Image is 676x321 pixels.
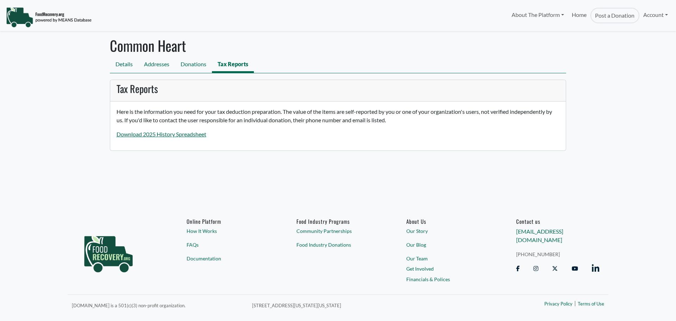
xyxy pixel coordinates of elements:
[138,57,175,73] a: Addresses
[590,8,639,23] a: Post a Donation
[175,57,212,73] a: Donations
[77,218,140,285] img: food_recovery_green_logo-76242d7a27de7ed26b67be613a865d9c9037ba317089b267e0515145e5e51427.png
[574,299,576,308] span: |
[406,241,489,248] a: Our Blog
[406,255,489,262] a: Our Team
[110,37,566,54] h1: Common Heart
[516,251,599,258] a: [PHONE_NUMBER]
[187,241,270,248] a: FAQs
[296,241,380,248] a: Food Industry Donations
[578,301,604,308] a: Terms of Use
[406,228,489,235] a: Our Story
[406,265,489,273] a: Get Involved
[187,218,270,224] h6: Online Platform
[406,218,489,224] a: About Us
[72,301,244,309] p: [DOMAIN_NAME] is a 501(c)(3) non-profit organization.
[117,131,206,137] a: Download 2025 History Spreadsheet
[544,301,572,308] a: Privacy Policy
[6,7,92,28] img: NavigationLogo_FoodRecovery-91c16205cd0af1ed486a0f1a7774a6544ea792ac00100771e7dd3ec7c0e58e41.png
[187,255,270,262] a: Documentation
[187,228,270,235] a: How It Works
[117,83,560,95] h3: Tax Reports
[296,218,380,224] h6: Food Industry Programs
[296,228,380,235] a: Community Partnerships
[406,276,489,283] a: Financials & Polices
[117,107,560,124] p: Here is the information you need for your tax deduction preparation. The value of the items are s...
[516,228,563,243] a: [EMAIL_ADDRESS][DOMAIN_NAME]
[110,57,138,73] a: Details
[212,57,254,73] a: Tax Reports
[252,301,469,309] p: [STREET_ADDRESS][US_STATE][US_STATE]
[507,8,568,22] a: About The Platform
[516,218,599,224] h6: Contact us
[568,8,590,23] a: Home
[639,8,672,22] a: Account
